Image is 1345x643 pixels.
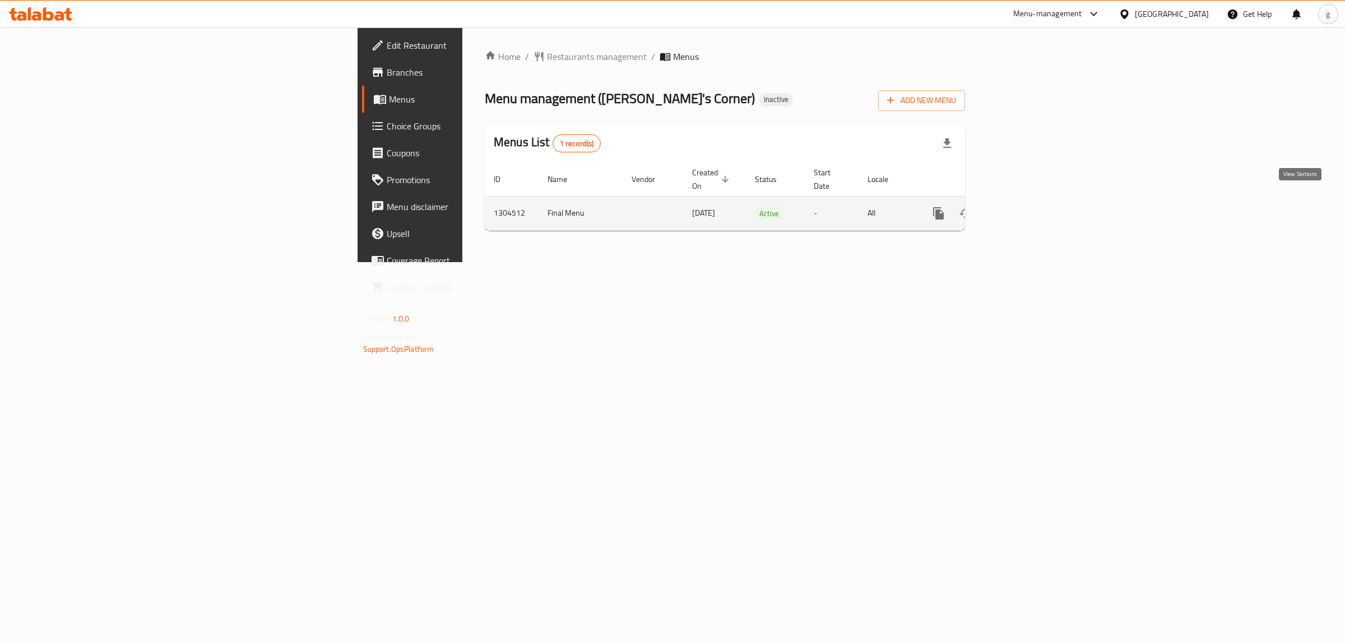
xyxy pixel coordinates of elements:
[387,66,573,79] span: Branches
[387,39,573,52] span: Edit Restaurant
[363,342,434,356] a: Support.OpsPlatform
[362,139,582,166] a: Coupons
[387,200,573,213] span: Menu disclaimer
[362,193,582,220] a: Menu disclaimer
[362,220,582,247] a: Upsell
[494,134,601,152] h2: Menus List
[553,138,601,149] span: 1 record(s)
[1013,7,1082,21] div: Menu-management
[952,200,979,227] button: Change Status
[485,50,965,63] nav: breadcrumb
[814,166,845,193] span: Start Date
[362,274,582,301] a: Grocery Checklist
[362,32,582,59] a: Edit Restaurant
[363,330,415,345] span: Get support on:
[759,95,793,104] span: Inactive
[534,50,647,63] a: Restaurants management
[362,86,582,113] a: Menus
[392,311,410,326] span: 1.0.0
[805,196,859,230] td: -
[868,173,903,186] span: Locale
[673,50,699,63] span: Menus
[387,173,573,187] span: Promotions
[494,173,515,186] span: ID
[632,173,670,186] span: Vendor
[362,59,582,86] a: Branches
[1135,8,1209,20] div: [GEOGRAPHIC_DATA]
[485,86,755,111] span: Menu management ( [PERSON_NAME]'s Corner )
[363,311,391,326] span: Version:
[651,50,655,63] li: /
[362,166,582,193] a: Promotions
[387,227,573,240] span: Upsell
[547,50,647,63] span: Restaurants management
[389,92,573,106] span: Menus
[692,206,715,220] span: [DATE]
[859,196,916,230] td: All
[759,93,793,106] div: Inactive
[925,200,952,227] button: more
[916,162,1042,197] th: Actions
[887,94,956,108] span: Add New Menu
[362,247,582,274] a: Coverage Report
[553,134,601,152] div: Total records count
[387,119,573,133] span: Choice Groups
[548,173,582,186] span: Name
[755,173,791,186] span: Status
[692,166,732,193] span: Created On
[755,207,783,220] span: Active
[878,90,965,111] button: Add New Menu
[362,113,582,139] a: Choice Groups
[387,254,573,267] span: Coverage Report
[934,130,961,157] div: Export file
[485,162,1042,231] table: enhanced table
[387,281,573,294] span: Grocery Checklist
[1326,8,1330,20] span: g
[387,146,573,160] span: Coupons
